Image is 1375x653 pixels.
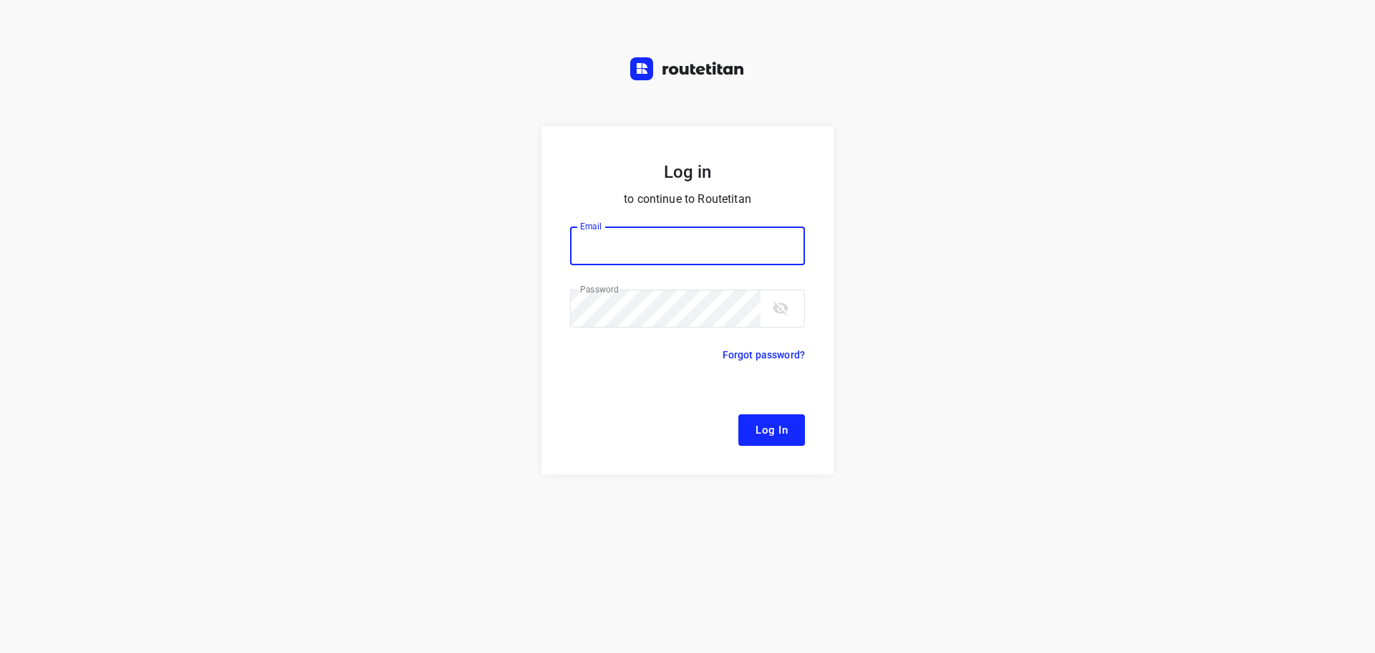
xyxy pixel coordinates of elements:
button: Log In [738,414,805,446]
span: Log In [756,421,788,439]
h5: Log in [570,161,805,183]
button: toggle password visibility [766,294,795,323]
img: Routetitan [630,57,745,80]
p: Forgot password? [723,346,805,363]
p: to continue to Routetitan [570,189,805,209]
